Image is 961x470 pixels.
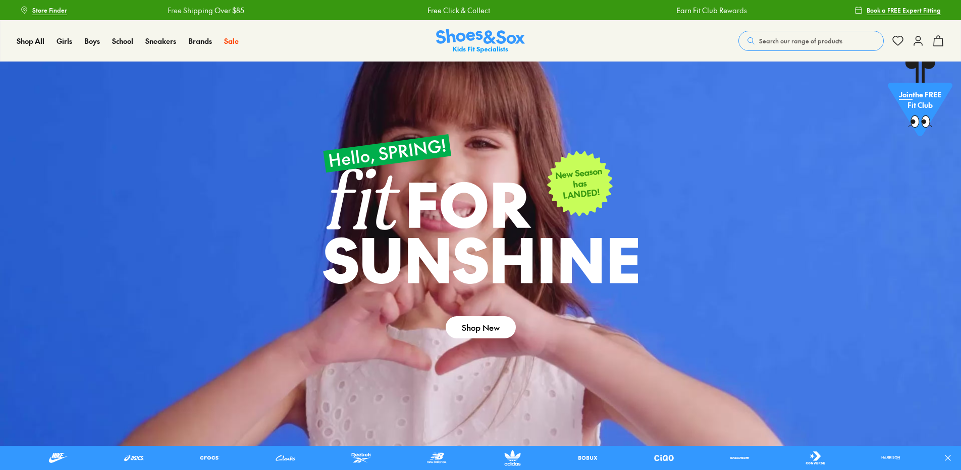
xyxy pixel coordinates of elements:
[112,36,133,46] a: School
[738,31,884,51] button: Search our range of products
[888,61,952,142] a: Jointhe FREE Fit Club
[188,36,212,46] a: Brands
[759,36,842,45] span: Search our range of products
[224,36,239,46] a: Sale
[446,316,516,338] a: Shop New
[426,5,489,16] a: Free Click & Collect
[145,36,176,46] a: Sneakers
[436,29,525,53] img: SNS_Logo_Responsive.svg
[888,81,952,119] p: the FREE Fit Club
[84,36,100,46] a: Boys
[32,6,67,15] span: Store Finder
[675,5,746,16] a: Earn Fit Club Rewards
[17,36,44,46] a: Shop All
[57,36,72,46] a: Girls
[20,1,67,19] a: Store Finder
[867,6,941,15] span: Book a FREE Expert Fitting
[899,89,913,99] span: Join
[436,29,525,53] a: Shoes & Sox
[167,5,243,16] a: Free Shipping Over $85
[855,1,941,19] a: Book a FREE Expert Fitting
